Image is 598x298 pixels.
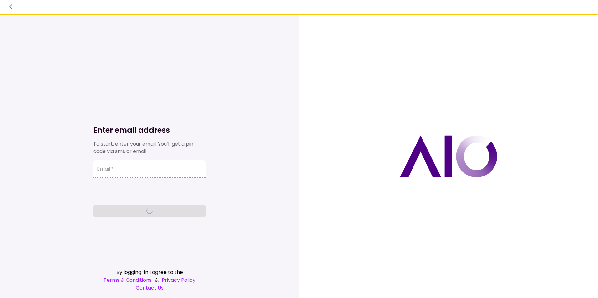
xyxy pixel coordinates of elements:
a: Privacy Policy [162,276,195,284]
img: AIO logo [400,135,497,177]
a: Terms & Conditions [104,276,152,284]
div: To start, enter your email. You’ll get a pin code via sms or email [93,140,206,155]
div: & [93,276,206,284]
a: Contact Us [93,284,206,292]
div: By logging-in I agree to the [93,268,206,276]
h1: Enter email address [93,125,206,135]
button: back [6,2,17,12]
